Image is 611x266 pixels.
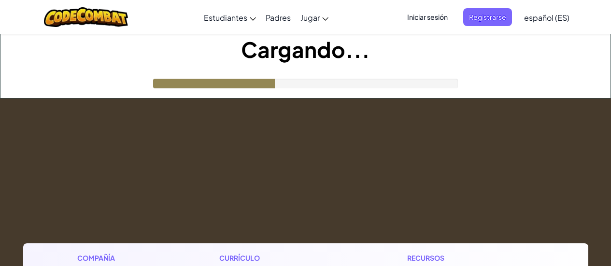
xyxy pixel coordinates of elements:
[77,253,158,263] h1: Compañía
[300,13,320,23] span: Jugar
[204,13,247,23] span: Estudiantes
[0,34,611,64] h1: Cargando...
[296,4,333,30] a: Jugar
[401,8,454,26] button: Iniciar sesión
[407,253,534,263] h1: Recursos
[261,4,296,30] a: Padres
[463,8,512,26] button: Registrarse
[524,13,569,23] span: español (ES)
[219,253,346,263] h1: Currículo
[199,4,261,30] a: Estudiantes
[44,7,128,27] img: CodeCombat logo
[519,4,574,30] a: español (ES)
